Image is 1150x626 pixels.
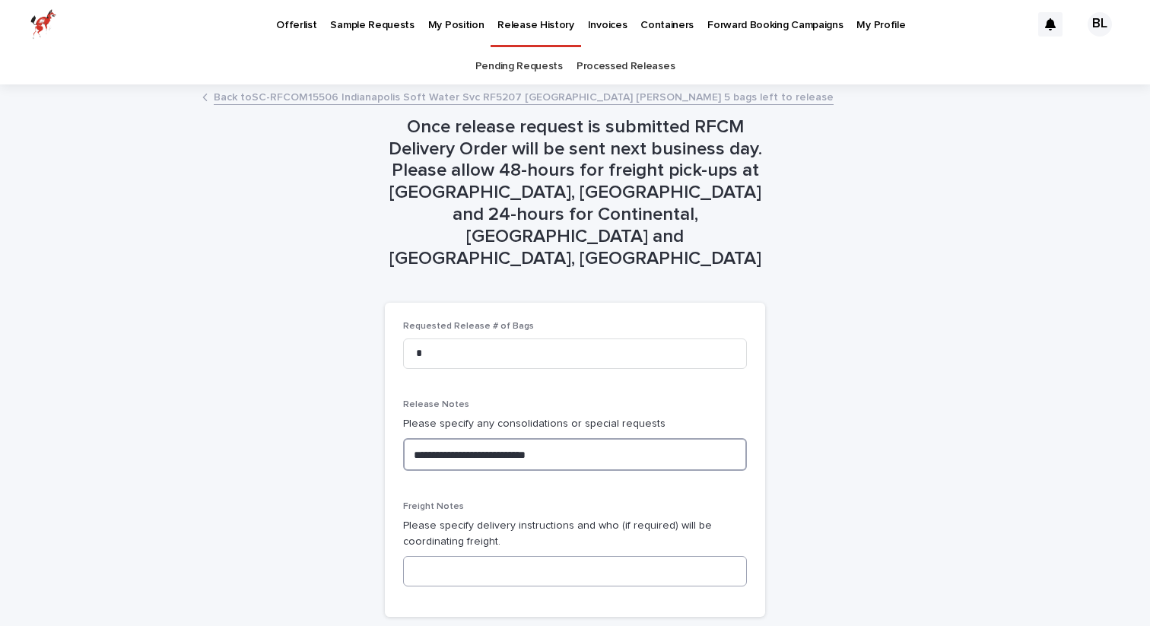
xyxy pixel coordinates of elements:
[403,400,469,409] span: Release Notes
[403,416,747,432] p: Please specify any consolidations or special requests
[403,322,534,331] span: Requested Release # of Bags
[214,87,834,105] a: Back toSC-RFCOM15506 Indianapolis Soft Water Svc RF5207 [GEOGRAPHIC_DATA] [PERSON_NAME] 5 bags le...
[403,518,747,550] p: Please specify delivery instructions and who (if required) will be coordinating freight.
[403,502,464,511] span: Freight Notes
[385,116,765,270] h1: Once release request is submitted RFCM Delivery Order will be sent next business day. Please allo...
[475,49,563,84] a: Pending Requests
[1088,12,1112,37] div: BL
[577,49,675,84] a: Processed Releases
[30,9,56,40] img: zttTXibQQrCfv9chImQE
